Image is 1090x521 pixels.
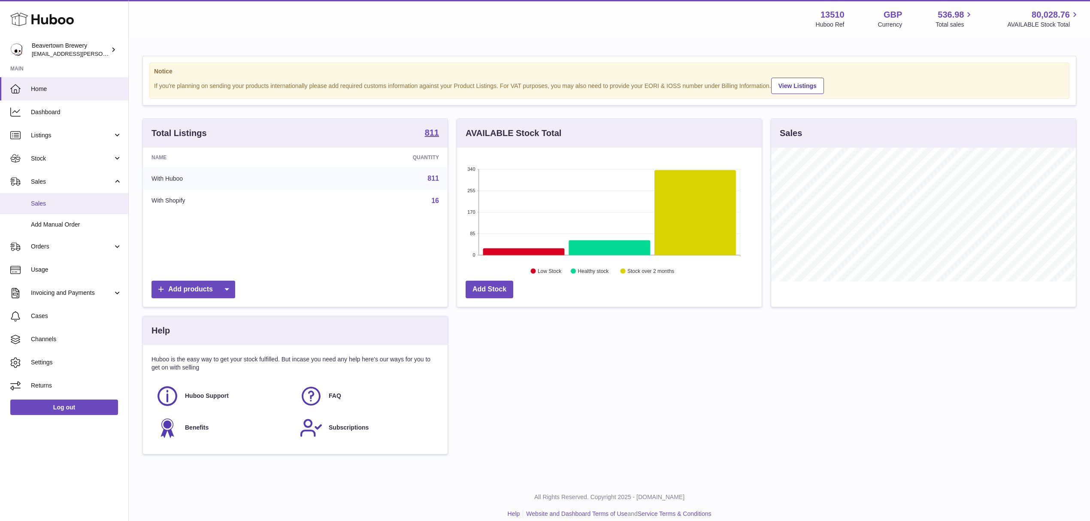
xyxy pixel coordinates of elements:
[467,188,475,193] text: 255
[467,209,475,215] text: 170
[31,108,122,116] span: Dashboard
[31,200,122,208] span: Sales
[31,358,122,367] span: Settings
[816,21,845,29] div: Huboo Ref
[427,175,439,182] a: 811
[156,385,291,408] a: Huboo Support
[1032,9,1070,21] span: 80,028.76
[154,76,1065,94] div: If you're planning on sending your products internationally please add required customs informati...
[526,510,627,517] a: Website and Dashboard Terms of Use
[31,85,122,93] span: Home
[425,128,439,139] a: 811
[136,493,1083,501] p: All Rights Reserved. Copyright 2025 - [DOMAIN_NAME]
[143,148,307,167] th: Name
[32,42,109,58] div: Beavertown Brewery
[466,281,513,298] a: Add Stock
[771,78,824,94] a: View Listings
[936,9,974,29] a: 536.98 Total sales
[156,416,291,439] a: Benefits
[578,268,609,274] text: Healthy stock
[31,178,113,186] span: Sales
[154,67,1065,76] strong: Notice
[151,281,235,298] a: Add products
[538,268,562,274] text: Low Stock
[936,21,974,29] span: Total sales
[300,416,435,439] a: Subscriptions
[472,252,475,257] text: 0
[938,9,964,21] span: 536.98
[143,167,307,190] td: With Huboo
[151,325,170,336] h3: Help
[508,510,520,517] a: Help
[467,167,475,172] text: 340
[31,221,122,229] span: Add Manual Order
[10,43,23,56] img: kit.lowe@beavertownbrewery.co.uk
[884,9,902,21] strong: GBP
[32,50,172,57] span: [EMAIL_ADDRESS][PERSON_NAME][DOMAIN_NAME]
[31,266,122,274] span: Usage
[31,154,113,163] span: Stock
[143,190,307,212] td: With Shopify
[466,127,561,139] h3: AVAILABLE Stock Total
[185,392,229,400] span: Huboo Support
[878,21,902,29] div: Currency
[425,128,439,137] strong: 811
[821,9,845,21] strong: 13510
[31,335,122,343] span: Channels
[431,197,439,204] a: 16
[31,312,122,320] span: Cases
[329,392,341,400] span: FAQ
[780,127,802,139] h3: Sales
[151,355,439,372] p: Huboo is the easy way to get your stock fulfilled. But incase you need any help here's our ways f...
[1007,9,1080,29] a: 80,028.76 AVAILABLE Stock Total
[307,148,448,167] th: Quantity
[10,400,118,415] a: Log out
[638,510,712,517] a: Service Terms & Conditions
[185,424,209,432] span: Benefits
[31,242,113,251] span: Orders
[31,289,113,297] span: Invoicing and Payments
[31,131,113,139] span: Listings
[329,424,369,432] span: Subscriptions
[470,231,475,236] text: 85
[523,510,711,518] li: and
[300,385,435,408] a: FAQ
[627,268,674,274] text: Stock over 2 months
[31,382,122,390] span: Returns
[151,127,207,139] h3: Total Listings
[1007,21,1080,29] span: AVAILABLE Stock Total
